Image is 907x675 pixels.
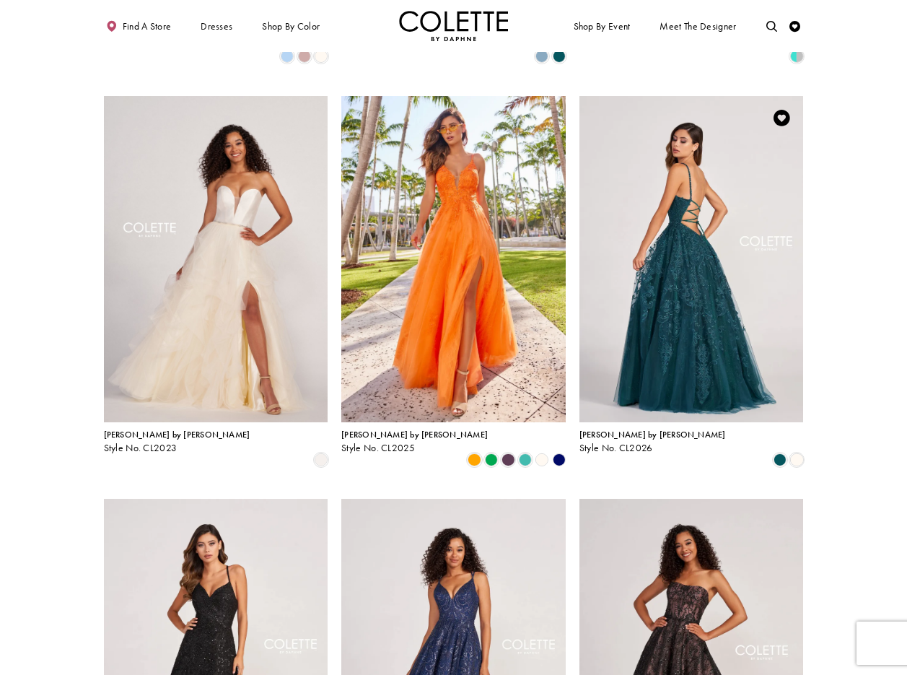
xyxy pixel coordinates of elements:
[485,453,498,466] i: Emerald
[774,453,786,466] i: Spruce
[399,11,509,41] a: Visit Home Page
[123,21,172,32] span: Find a store
[399,11,509,41] img: Colette by Daphne
[341,429,488,440] span: [PERSON_NAME] by [PERSON_NAME]
[763,11,780,41] a: Toggle search
[579,442,653,454] span: Style No. CL2026
[104,11,174,41] a: Find a store
[790,453,803,466] i: Diamond White
[341,96,566,422] a: Visit Colette by Daphne Style No. CL2025 Page
[553,453,566,466] i: Sapphire
[787,11,804,41] a: Check Wishlist
[535,453,548,466] i: Diamond White
[104,430,250,453] div: Colette by Daphne Style No. CL2023
[519,453,532,466] i: Turquoise
[104,429,250,440] span: [PERSON_NAME] by [PERSON_NAME]
[104,442,178,454] span: Style No. CL2023
[579,430,726,453] div: Colette by Daphne Style No. CL2026
[574,21,631,32] span: Shop By Event
[260,11,323,41] span: Shop by color
[579,96,804,422] a: Visit Colette by Daphne Style No. CL2026 Page
[579,429,726,440] span: [PERSON_NAME] by [PERSON_NAME]
[315,453,328,466] i: Ivory
[104,96,328,422] a: Visit Colette by Daphne Style No. CL2023 Page
[770,106,793,129] a: Add to Wishlist
[341,442,415,454] span: Style No. CL2025
[571,11,633,41] span: Shop By Event
[501,453,514,466] i: Plum
[262,21,320,32] span: Shop by color
[657,11,740,41] a: Meet the designer
[201,21,232,32] span: Dresses
[341,430,488,453] div: Colette by Daphne Style No. CL2025
[468,453,481,466] i: Orange
[198,11,235,41] span: Dresses
[660,21,736,32] span: Meet the designer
